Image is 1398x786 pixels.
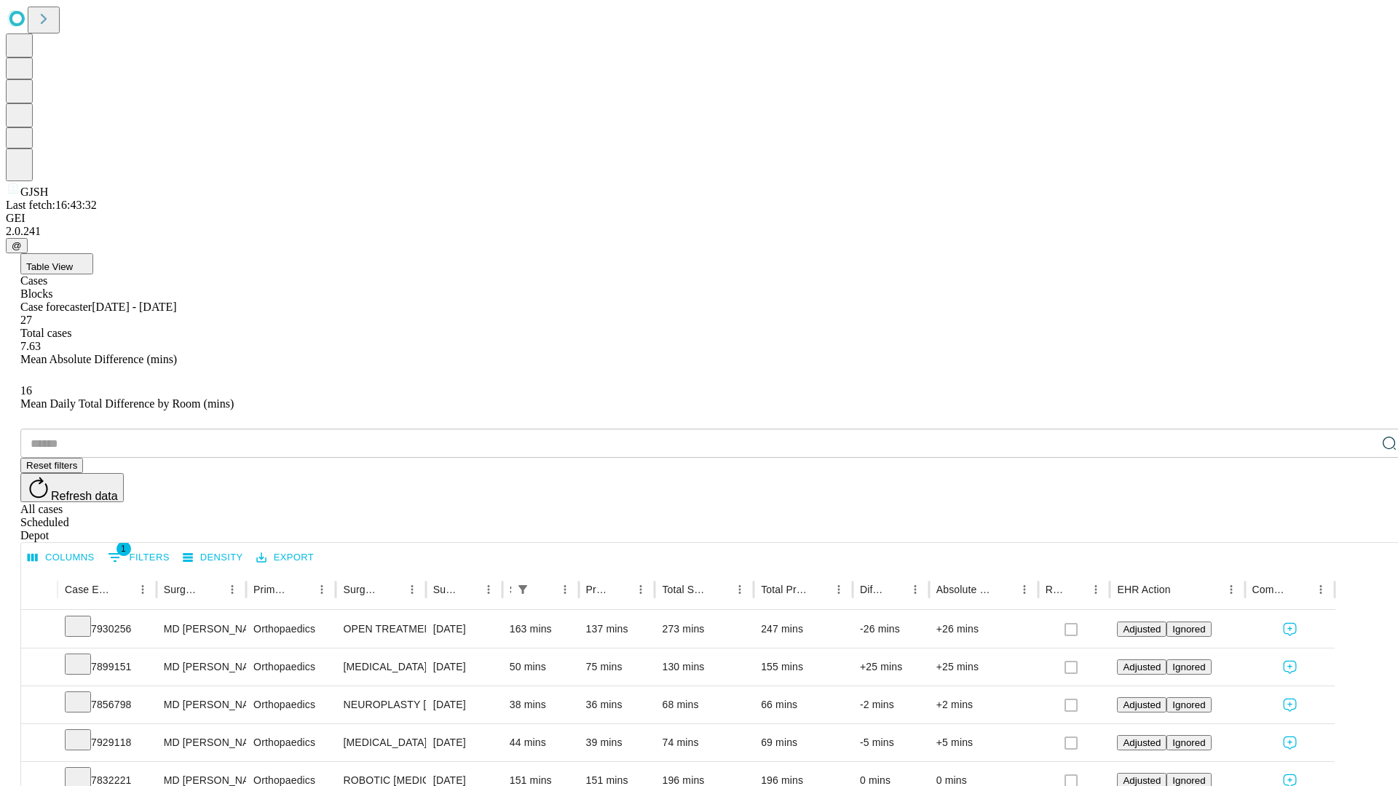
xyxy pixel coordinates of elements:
[1290,579,1311,600] button: Sort
[343,584,379,595] div: Surgery Name
[1117,659,1166,675] button: Adjusted
[343,648,418,686] div: [MEDICAL_DATA] MEDIAL OR LATERAL MENISCECTOMY
[1172,737,1205,748] span: Ignored
[1166,697,1211,712] button: Ignored
[1172,624,1205,635] span: Ignored
[112,579,133,600] button: Sort
[20,397,234,410] span: Mean Daily Total Difference by Room (mins)
[936,611,1031,648] div: +26 mins
[860,724,922,761] div: -5 mins
[20,186,48,198] span: GJSH
[28,655,50,680] button: Expand
[1172,579,1193,600] button: Sort
[1221,579,1241,600] button: Menu
[513,579,533,600] div: 1 active filter
[312,579,332,600] button: Menu
[1123,699,1161,710] span: Adjusted
[433,724,495,761] div: [DATE]
[382,579,402,600] button: Sort
[164,686,239,723] div: MD [PERSON_NAME] [PERSON_NAME]
[586,611,648,648] div: 137 mins
[513,579,533,600] button: Show filters
[26,460,77,471] span: Reset filters
[761,686,845,723] div: 66 mins
[291,579,312,600] button: Sort
[20,301,92,313] span: Case forecaster
[20,253,93,274] button: Table View
[761,648,845,686] div: 155 mins
[510,724,572,761] div: 44 mins
[65,611,149,648] div: 7930256
[1117,735,1166,750] button: Adjusted
[1172,662,1205,672] span: Ignored
[12,240,22,251] span: @
[28,617,50,643] button: Expand
[586,584,609,595] div: Predicted In Room Duration
[1123,662,1161,672] span: Adjusted
[829,579,849,600] button: Menu
[222,579,242,600] button: Menu
[433,648,495,686] div: [DATE]
[1014,579,1035,600] button: Menu
[662,611,746,648] div: 273 mins
[510,584,511,595] div: Scheduled In Room Duration
[104,546,173,569] button: Show filters
[808,579,829,600] button: Sort
[253,724,328,761] div: Orthopaedics
[586,648,648,686] div: 75 mins
[478,579,499,600] button: Menu
[730,579,750,600] button: Menu
[20,327,71,339] span: Total cases
[343,724,418,761] div: [MEDICAL_DATA] RELEASE
[26,261,73,272] span: Table View
[6,225,1392,238] div: 2.0.241
[936,724,1031,761] div: +5 mins
[164,648,239,686] div: MD [PERSON_NAME] [PERSON_NAME]
[6,238,28,253] button: @
[761,584,807,595] div: Total Predicted Duration
[1123,737,1161,748] span: Adjusted
[994,579,1014,600] button: Sort
[1311,579,1331,600] button: Menu
[433,686,495,723] div: [DATE]
[253,686,328,723] div: Orthopaedics
[860,584,883,595] div: Difference
[253,547,317,569] button: Export
[510,686,572,723] div: 38 mins
[662,686,746,723] div: 68 mins
[6,212,1392,225] div: GEI
[343,686,418,723] div: NEUROPLASTY [MEDICAL_DATA] AT [GEOGRAPHIC_DATA]
[905,579,925,600] button: Menu
[1166,735,1211,750] button: Ignored
[936,686,1031,723] div: +2 mins
[1123,624,1161,635] span: Adjusted
[1046,584,1065,595] div: Resolved in EHR
[662,648,746,686] div: 130 mins
[1117,697,1166,712] button: Adjusted
[164,584,200,595] div: Surgeon Name
[936,584,992,595] div: Absolute Difference
[860,611,922,648] div: -26 mins
[92,301,176,313] span: [DATE] - [DATE]
[28,693,50,718] button: Expand
[860,686,922,723] div: -2 mins
[662,584,708,595] div: Total Scheduled Duration
[510,648,572,686] div: 50 mins
[20,314,32,326] span: 27
[761,724,845,761] div: 69 mins
[253,584,290,595] div: Primary Service
[253,611,328,648] div: Orthopaedics
[586,686,648,723] div: 36 mins
[631,579,651,600] button: Menu
[65,686,149,723] div: 7856798
[116,541,131,556] span: 1
[1166,659,1211,675] button: Ignored
[65,584,111,595] div: Case Epic Id
[133,579,153,600] button: Menu
[1065,579,1086,600] button: Sort
[65,724,149,761] div: 7929118
[202,579,222,600] button: Sort
[1117,584,1170,595] div: EHR Action
[20,458,83,473] button: Reset filters
[1172,775,1205,786] span: Ignored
